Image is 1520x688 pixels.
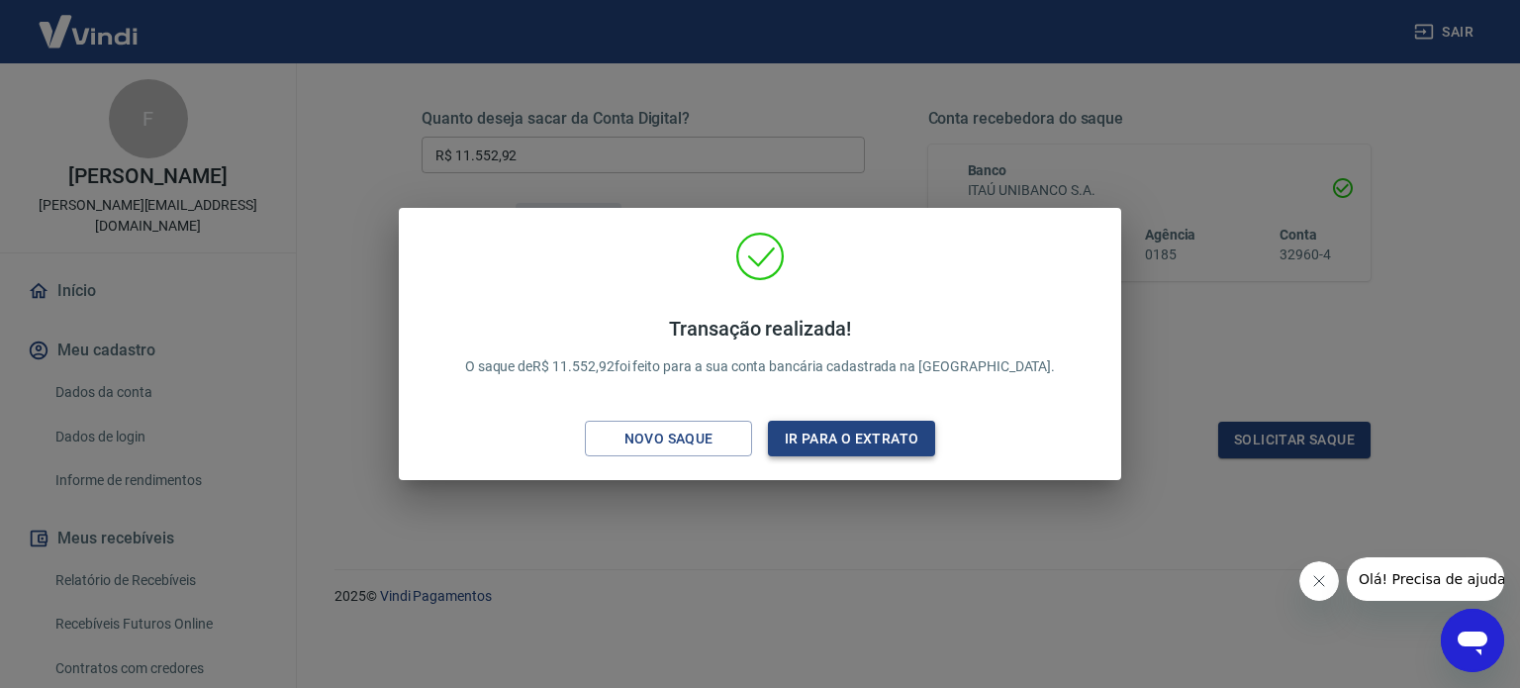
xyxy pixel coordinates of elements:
[12,14,166,30] span: Olá! Precisa de ajuda?
[601,427,737,451] div: Novo saque
[1347,557,1504,601] iframe: Mensagem da empresa
[768,421,935,457] button: Ir para o extrato
[1441,609,1504,672] iframe: Botão para abrir a janela de mensagens
[465,317,1056,341] h4: Transação realizada!
[1299,561,1339,601] iframe: Fechar mensagem
[585,421,752,457] button: Novo saque
[465,317,1056,377] p: O saque de R$ 11.552,92 foi feito para a sua conta bancária cadastrada na [GEOGRAPHIC_DATA].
